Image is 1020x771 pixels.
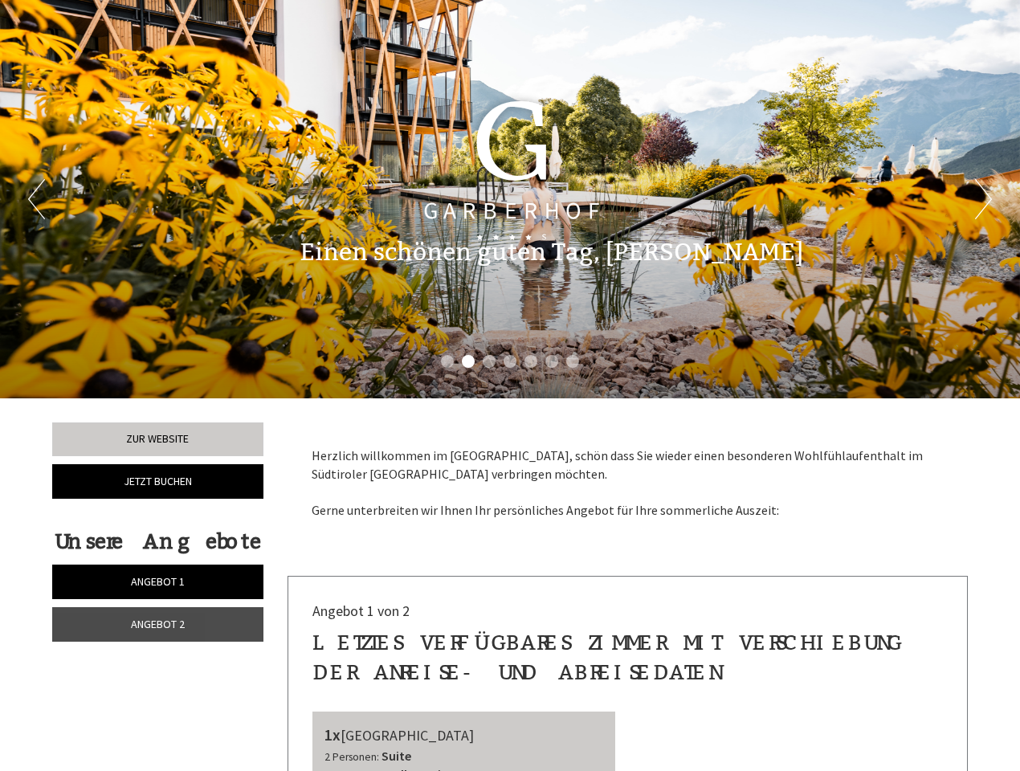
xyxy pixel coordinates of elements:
[324,724,604,747] div: [GEOGRAPHIC_DATA]
[381,748,411,764] b: Suite
[312,447,945,520] p: Herzlich willkommen im [GEOGRAPHIC_DATA], schön dass Sie wieder einen besonderen Wohlfühlaufentha...
[52,527,263,557] div: Unsere Angebote
[131,574,185,589] span: Angebot 1
[312,628,944,687] div: Letztes verfügbares Zimmer mit Verschiebung der Anreise- und Abreisedaten
[324,724,341,744] b: 1x
[52,422,263,456] a: Zur Website
[324,750,379,764] small: 2 Personen:
[28,179,45,219] button: Previous
[131,617,185,631] span: Angebot 2
[312,602,410,620] span: Angebot 1 von 2
[52,464,263,499] a: Jetzt buchen
[975,179,992,219] button: Next
[300,239,803,266] h1: Einen schönen guten Tag, [PERSON_NAME]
